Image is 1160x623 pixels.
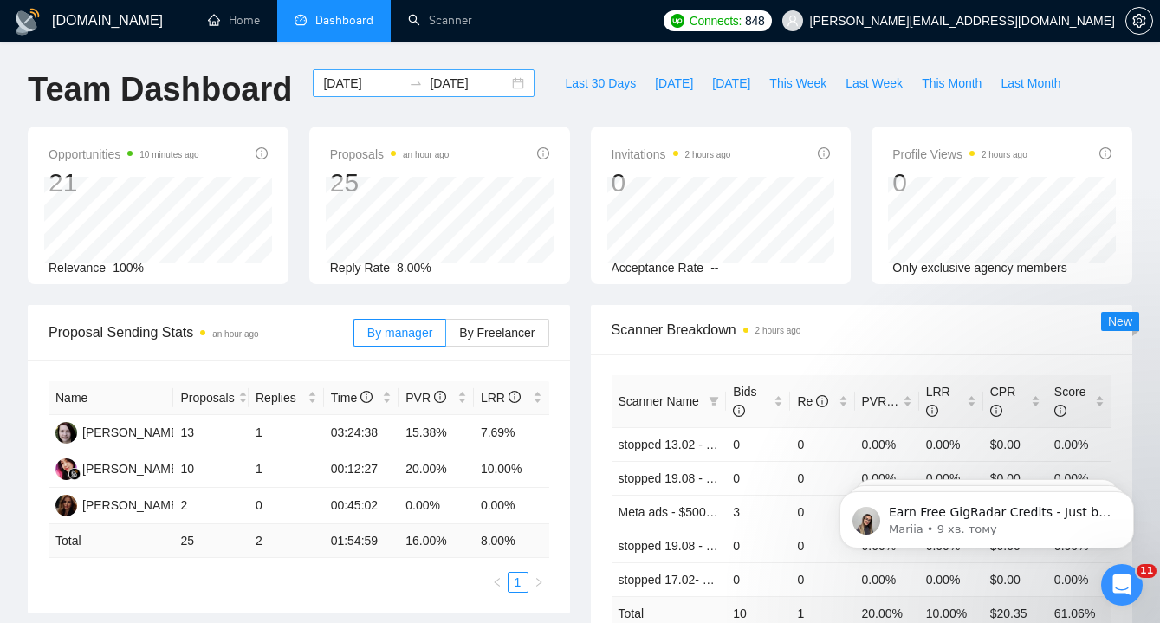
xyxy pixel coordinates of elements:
a: IG[PERSON_NAME] [55,425,182,438]
td: 0.00% [474,488,549,524]
span: Profile Views [892,144,1027,165]
span: filter [709,396,719,406]
span: Relevance [49,261,106,275]
td: Total [49,524,173,558]
span: filter [705,388,723,414]
button: Last 30 Days [555,69,645,97]
time: 2 hours ago [755,326,801,335]
a: stopped 17.02- Meta ads - ecommerce/cases/ hook- ROAS3+ [619,573,950,587]
td: 0.00% [1047,562,1111,596]
span: to [409,76,423,90]
span: -- [710,261,718,275]
img: logo [14,8,42,36]
a: stopped 19.08 - Meta ads - LeadGen/cases/ hook - tripled leads- $500+ [619,539,1002,553]
td: 01:54:59 [324,524,399,558]
input: End date [430,74,509,93]
button: setting [1125,7,1153,35]
span: Reply Rate [330,261,390,275]
span: [DATE] [712,74,750,93]
span: Scanner Name [619,394,699,408]
span: Acceptance Rate [612,261,704,275]
button: right [528,572,549,593]
span: info-circle [1099,147,1111,159]
span: Connects: [690,11,742,30]
span: 848 [745,11,764,30]
span: 8.00% [397,261,431,275]
span: info-circle [816,395,828,407]
th: Name [49,381,173,415]
span: LRR [926,385,950,418]
td: 0 [790,529,854,562]
div: [PERSON_NAME] [82,459,182,478]
span: info-circle [990,405,1002,417]
a: stopped 13.02 - Google&Meta Ads - consult(audit) - AI [619,438,909,451]
span: This Month [922,74,982,93]
td: 0.00% [855,562,919,596]
a: searchScanner [408,13,472,28]
span: Only exclusive agency members [892,261,1067,275]
td: 0 [726,461,790,495]
button: This Month [912,69,991,97]
li: Next Page [528,572,549,593]
a: stopped 19.08 - Meta Ads - cases/hook- generating $k [619,471,910,485]
span: info-circle [733,405,745,417]
span: Invitations [612,144,731,165]
td: 20.00% [399,451,474,488]
td: $0.00 [983,562,1047,596]
button: This Week [760,69,836,97]
td: 2 [173,488,249,524]
td: 1 [249,451,324,488]
td: 10 [173,451,249,488]
td: 0 [790,495,854,529]
h1: Team Dashboard [28,69,292,110]
td: 0 [726,427,790,461]
td: 0 [726,562,790,596]
th: Proposals [173,381,249,415]
span: left [492,577,502,587]
span: info-circle [434,391,446,403]
span: By manager [367,326,432,340]
span: PVR [405,391,446,405]
td: 0.00% [399,488,474,524]
td: 0.00% [855,427,919,461]
span: CPR [990,385,1016,418]
td: 0.00% [1047,427,1111,461]
div: [PERSON_NAME] [82,423,182,442]
div: [PERSON_NAME] [82,496,182,515]
td: 7.69% [474,415,549,451]
iframe: Intercom notifications повідомлення [813,455,1160,576]
td: 16.00 % [399,524,474,558]
span: New [1108,315,1132,328]
span: Replies [256,388,304,407]
time: an hour ago [403,150,449,159]
td: $0.00 [983,427,1047,461]
button: [DATE] [703,69,760,97]
time: 2 hours ago [685,150,731,159]
td: 1 [249,415,324,451]
a: NK[PERSON_NAME] [55,461,182,475]
span: right [534,577,544,587]
span: setting [1126,14,1152,28]
span: PVR [862,394,903,408]
button: Last Week [836,69,912,97]
td: 0 [726,529,790,562]
div: 0 [892,166,1027,199]
td: 10.00% [474,451,549,488]
span: info-circle [509,391,521,403]
td: 00:12:27 [324,451,399,488]
button: left [487,572,508,593]
span: Re [797,394,828,408]
button: [DATE] [645,69,703,97]
td: 0 [790,427,854,461]
span: Proposal Sending Stats [49,321,353,343]
td: 0.00% [919,562,983,596]
iframe: Intercom live chat [1101,564,1143,606]
span: Time [331,391,373,405]
li: 1 [508,572,528,593]
div: 0 [612,166,731,199]
span: Dashboard [315,13,373,28]
span: info-circle [1054,405,1066,417]
span: This Week [769,74,826,93]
